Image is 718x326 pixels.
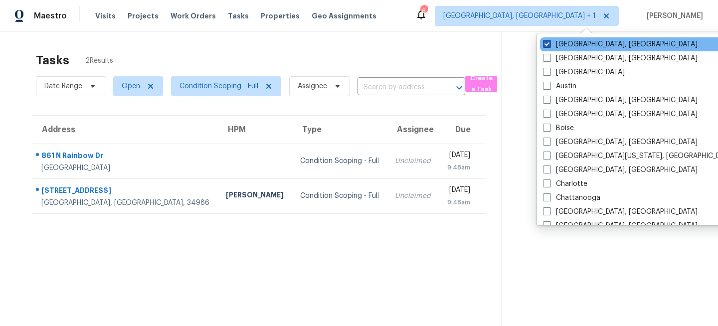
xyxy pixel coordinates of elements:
button: Open [452,81,466,95]
label: [GEOGRAPHIC_DATA], [GEOGRAPHIC_DATA] [543,221,698,231]
span: Condition Scoping - Full [179,81,258,91]
div: [GEOGRAPHIC_DATA] [41,163,210,173]
div: [DATE] [447,150,470,163]
span: Open [122,81,140,91]
label: [GEOGRAPHIC_DATA], [GEOGRAPHIC_DATA] [543,137,698,147]
div: 6 [420,6,427,16]
span: Maestro [34,11,67,21]
label: [GEOGRAPHIC_DATA], [GEOGRAPHIC_DATA] [543,53,698,63]
span: Create a Task [470,73,492,96]
label: [GEOGRAPHIC_DATA], [GEOGRAPHIC_DATA] [543,39,698,49]
label: Chattanooga [543,193,600,203]
span: [GEOGRAPHIC_DATA], [GEOGRAPHIC_DATA] + 1 [443,11,596,21]
label: [GEOGRAPHIC_DATA] [543,67,625,77]
label: [GEOGRAPHIC_DATA], [GEOGRAPHIC_DATA] [543,165,698,175]
div: [DATE] [447,185,470,197]
span: Work Orders [171,11,216,21]
span: Properties [261,11,300,21]
span: Date Range [44,81,82,91]
th: Assignee [387,116,439,144]
div: [STREET_ADDRESS] [41,185,210,198]
th: HPM [218,116,292,144]
span: Tasks [228,12,249,19]
span: 2 Results [85,56,113,66]
div: Unclaimed [395,191,431,201]
span: Geo Assignments [312,11,376,21]
label: Boise [543,123,574,133]
th: Address [32,116,218,144]
label: [GEOGRAPHIC_DATA], [GEOGRAPHIC_DATA] [543,95,698,105]
div: 9:48am [447,163,470,172]
input: Search by address [358,80,437,95]
label: [GEOGRAPHIC_DATA], [GEOGRAPHIC_DATA] [543,109,698,119]
div: Condition Scoping - Full [300,156,379,166]
div: [GEOGRAPHIC_DATA], [GEOGRAPHIC_DATA], 34986 [41,198,210,208]
span: Projects [128,11,159,21]
div: Condition Scoping - Full [300,191,379,201]
div: 9:48am [447,197,470,207]
div: Unclaimed [395,156,431,166]
div: [PERSON_NAME] [226,190,284,202]
span: Visits [95,11,116,21]
label: Charlotte [543,179,587,189]
label: Austin [543,81,576,91]
h2: Tasks [36,55,69,65]
span: [PERSON_NAME] [643,11,703,21]
span: Assignee [298,81,327,91]
th: Due [439,116,485,144]
th: Type [292,116,387,144]
label: [GEOGRAPHIC_DATA], [GEOGRAPHIC_DATA] [543,207,698,217]
div: 861 N Rainbow Dr [41,151,210,163]
button: Create a Task [465,76,497,92]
